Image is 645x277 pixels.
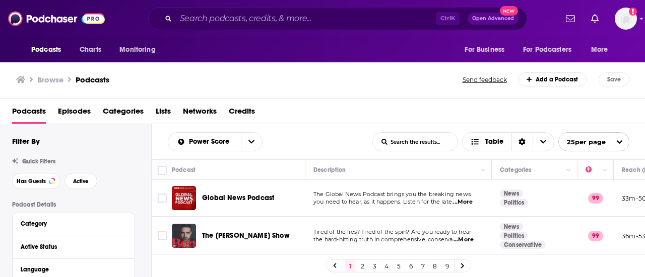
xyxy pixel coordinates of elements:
[500,223,523,231] a: News
[454,236,474,244] span: ...More
[31,43,61,57] span: Podcasts
[22,158,55,165] span: Quick Filters
[436,12,460,25] span: Ctrl K
[12,136,40,146] h2: Filter By
[500,241,546,249] a: Conservative
[21,240,126,253] button: Active Status
[24,40,74,59] button: open menu
[406,260,416,272] a: 6
[472,16,514,21] span: Open Advanced
[158,231,167,240] span: Toggle select row
[460,75,510,84] button: Send feedback
[615,8,637,30] span: Logged in as BerkMarc
[64,173,97,189] button: Active
[202,193,274,203] a: Global News Podcast
[559,134,606,150] span: 25 per page
[477,164,489,176] button: Column Actions
[500,190,523,198] a: News
[168,132,263,151] h2: Choose List sort
[591,43,608,57] span: More
[599,164,611,176] button: Column Actions
[313,236,453,243] span: the hard-hitting truth in comprehensive, conserva
[73,178,89,184] span: Active
[588,231,603,241] p: 99
[500,199,528,207] a: Politics
[172,164,196,176] div: Podcast
[12,103,46,124] a: Podcasts
[563,164,575,176] button: Column Actions
[172,186,196,210] img: Global News Podcast
[615,8,637,30] img: User Profile
[80,43,101,57] span: Charts
[202,231,290,240] span: The [PERSON_NAME] Show
[21,220,120,227] div: Category
[584,40,621,59] button: open menu
[500,6,518,16] span: New
[112,40,168,59] button: open menu
[156,103,171,124] a: Lists
[381,260,392,272] a: 4
[511,133,533,151] div: Sort Direction
[183,103,217,124] a: Networks
[430,260,440,272] a: 8
[587,10,603,27] a: Show notifications dropdown
[468,13,519,25] button: Open AdvancedNew
[462,132,554,151] button: Choose View
[394,260,404,272] a: 5
[168,138,241,145] button: open menu
[21,263,126,275] button: Language
[73,40,107,59] a: Charts
[158,194,167,203] span: Toggle select row
[189,138,233,145] span: Power Score
[523,43,571,57] span: For Podcasters
[588,193,603,203] p: 99
[119,43,155,57] span: Monitoring
[313,198,452,205] span: you need to hear, as it happens. Listen for the late
[357,260,367,272] a: 2
[465,43,504,57] span: For Business
[458,40,517,59] button: open menu
[172,224,196,248] img: The Ben Shapiro Show
[148,7,527,30] div: Search podcasts, credits, & more...
[17,178,46,184] span: Has Guests
[12,173,60,189] button: Has Guests
[418,260,428,272] a: 7
[599,72,629,86] button: Save
[8,9,105,28] img: Podchaser - Follow, Share and Rate Podcasts
[313,228,471,235] span: Tired of the lies? Tired of the spin? Are you ready to hear
[313,164,346,176] div: Description
[518,72,587,86] a: Add a Podcast
[369,260,379,272] a: 3
[37,75,63,84] h3: Browse
[453,198,473,206] span: ...More
[558,132,629,151] button: open menu
[500,164,531,176] div: Categories
[21,266,120,273] div: Language
[442,260,452,272] a: 9
[103,103,144,124] a: Categories
[12,201,135,208] p: Podcast Details
[202,194,274,202] span: Global News Podcast
[229,103,255,124] a: Credits
[517,40,586,59] button: open menu
[586,164,600,176] div: Power Score
[313,191,471,198] span: The Global News Podcast brings you the breaking news
[485,138,503,145] span: Table
[21,243,120,250] div: Active Status
[202,231,290,241] a: The [PERSON_NAME] Show
[76,75,109,84] a: Podcasts
[21,217,126,230] button: Category
[58,103,91,124] a: Episodes
[629,8,637,16] svg: Add a profile image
